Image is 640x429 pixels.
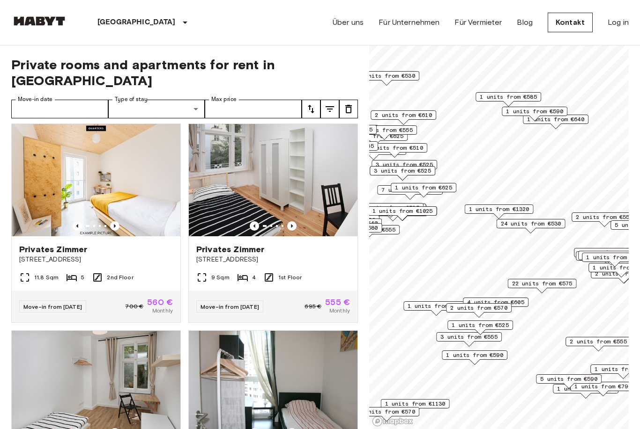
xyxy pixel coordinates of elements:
span: 5 [81,273,84,282]
span: 700 € [125,302,143,311]
span: Privates Zimmer [196,244,264,255]
span: 1 units from €590 [506,107,563,116]
span: 11.8 Sqm [34,273,59,282]
span: 9 units from €585 [362,204,419,212]
div: Map marker [354,407,419,422]
div: Map marker [465,204,534,219]
span: 1 units from €625 [395,183,452,192]
div: Map marker [377,185,443,200]
label: Move-in date [18,95,52,103]
span: 695 € [305,302,321,311]
div: Map marker [358,203,424,218]
input: Choose date [11,100,108,118]
span: 5 units from €590 [540,375,597,383]
span: 4 [252,273,256,282]
button: Previous image [287,221,297,231]
span: 2 units from €510 [366,144,423,152]
span: 1 units from €640 [582,251,640,260]
div: Map marker [368,206,437,221]
button: Previous image [110,221,119,231]
span: 1 units from €1320 [469,205,529,213]
span: 2 units from €555 [570,337,627,346]
img: Habyt [11,16,67,26]
div: Map marker [370,166,435,181]
button: tune [339,100,358,118]
button: tune [320,100,339,118]
a: Marketing picture of unit DE-01-232-03MPrevious imagePrevious imagePrivates Zimmer[STREET_ADDRESS... [188,124,358,323]
span: 1 units from €525 [452,321,509,329]
span: 560 € [147,298,173,306]
div: Map marker [476,92,541,107]
a: Blog [517,17,533,28]
span: 2 units from €555 [338,225,395,234]
span: 3 units from €525 [376,160,433,169]
a: Marketing picture of unit DE-01-07-005-01QPrevious imagePrevious imagePrivates Zimmer[STREET_ADDR... [11,124,181,323]
span: 1 units from €1130 [385,400,446,408]
span: 3 units from €525 [374,167,431,175]
div: Map marker [566,337,631,351]
div: Map marker [391,183,456,197]
span: 3 units from €555 [440,333,498,341]
div: Map marker [572,212,637,227]
label: Type of stay [115,95,148,103]
span: Privates Zimmer [19,244,87,255]
span: Private rooms and apartments for rent in [GEOGRAPHIC_DATA] [11,57,358,88]
span: [STREET_ADDRESS] [196,255,350,264]
span: 1 units from €725 [408,302,465,310]
div: Map marker [574,248,640,262]
span: 37 units from €580 [318,224,378,232]
label: Max price [211,95,237,103]
div: Map marker [447,320,513,335]
button: Previous image [250,221,259,231]
div: Map marker [508,279,577,293]
span: 2 units from €610 [375,111,432,119]
a: Kontakt [548,13,593,32]
div: Map marker [570,382,636,396]
div: Map marker [536,374,602,389]
span: Move-in from [DATE] [201,303,259,310]
span: 9 Sqm [211,273,230,282]
span: 4 units from €605 [467,298,524,306]
a: Log in [608,17,629,28]
span: 9 units from €530 [358,72,415,80]
span: 2 units from €555 [576,213,633,221]
span: 2nd Floor [107,273,133,282]
div: Map marker [371,110,436,125]
div: Map marker [502,107,567,121]
img: Marketing picture of unit DE-01-232-03M [189,124,357,236]
div: Map marker [442,350,507,365]
span: 1 units from €570 [358,407,415,416]
button: tune [302,100,320,118]
span: 22 units from €575 [512,279,573,288]
a: Für Vermieter [454,17,502,28]
span: 1 units from €485 [315,125,372,134]
span: 1 units from €565 [557,385,614,393]
span: 1 units from €645 [578,248,635,257]
span: 7 units from €585 [381,186,439,194]
img: Marketing picture of unit DE-01-07-005-01Q [12,124,180,236]
div: Map marker [497,219,566,233]
div: Map marker [523,115,588,129]
span: Move-in from [DATE] [23,303,82,310]
button: Previous image [73,221,82,231]
div: Map marker [357,204,426,218]
span: Monthly [152,306,173,315]
span: 1 units from €1025 [372,207,433,215]
div: Map marker [372,160,437,175]
a: Für Unternehmen [379,17,439,28]
div: Map marker [362,143,427,158]
div: Map marker [351,125,417,140]
span: 1 units from €790 [574,382,632,391]
span: 3 units from €555 [356,126,413,134]
span: 1 units from €590 [446,351,503,359]
span: 555 € [325,298,350,306]
span: 2 units from €570 [450,304,507,312]
div: Map marker [354,71,419,86]
span: [STREET_ADDRESS] [19,255,173,264]
div: Map marker [436,332,502,347]
div: Map marker [463,298,528,312]
span: 1 units from €640 [527,115,584,124]
p: [GEOGRAPHIC_DATA] [97,17,176,28]
div: Map marker [553,384,618,399]
div: Map marker [310,125,379,139]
